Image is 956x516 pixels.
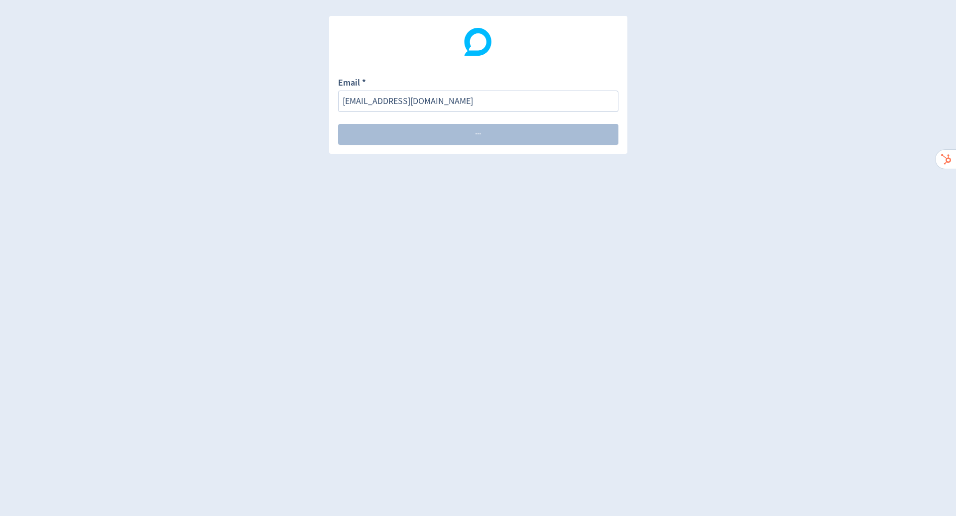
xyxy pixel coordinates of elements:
[338,77,366,91] label: Email *
[479,130,481,139] span: ·
[475,130,477,139] span: ·
[477,130,479,139] span: ·
[338,124,618,145] button: ···
[464,28,492,56] img: Digivizer Logo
